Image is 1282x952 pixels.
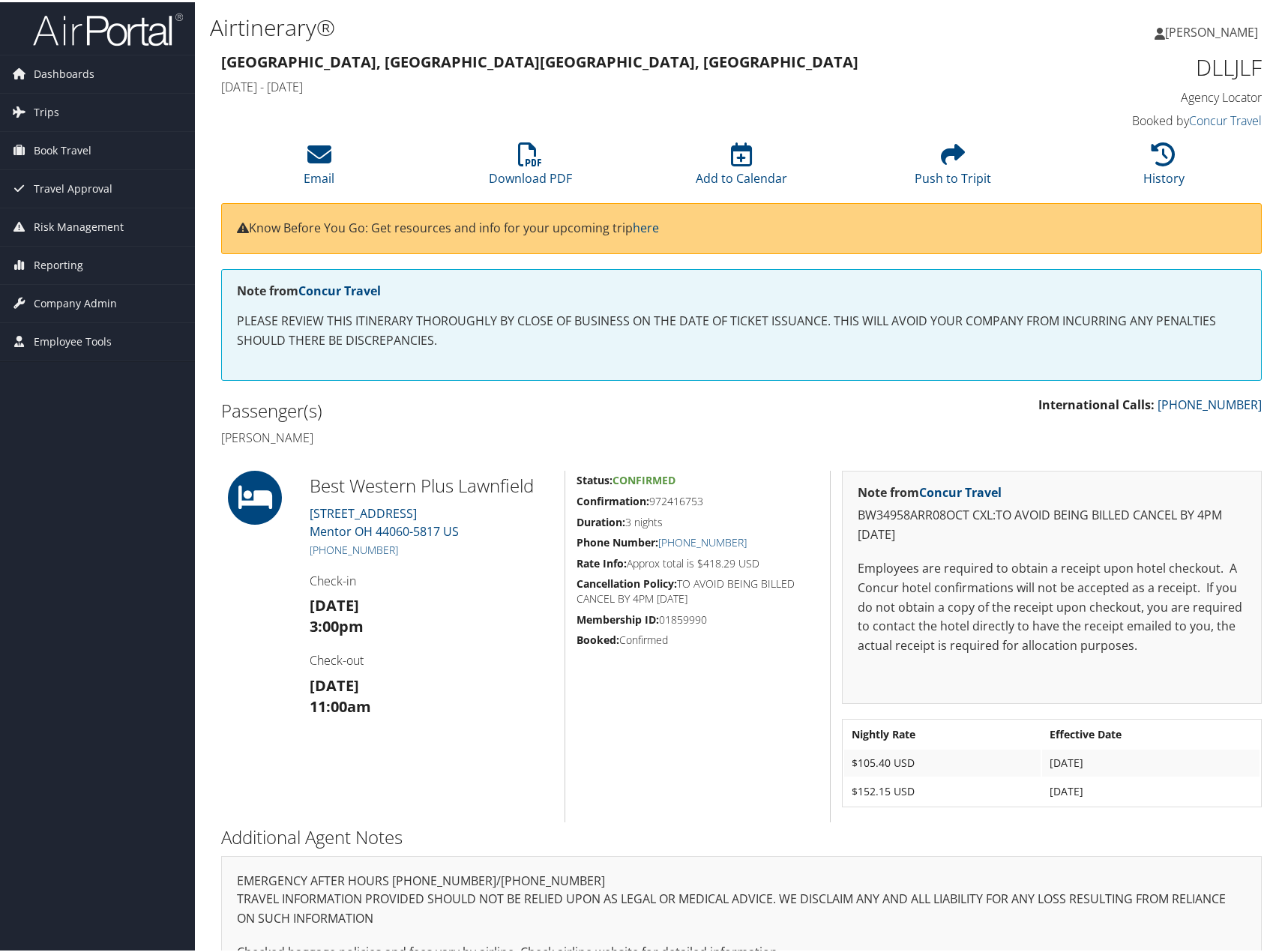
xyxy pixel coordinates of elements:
[221,396,730,421] h2: Passenger(s)
[658,533,747,547] a: [PHONE_NUMBER]
[844,747,1041,774] td: $105.40 USD
[613,471,675,485] span: Confirmed
[577,574,819,603] h5: TO AVOID BEING BILLED CANCEL BY 4PM [DATE]
[310,540,398,555] a: [PHONE_NUMBER]
[221,427,730,444] h4: [PERSON_NAME]
[1042,776,1260,803] td: [DATE]
[577,610,659,624] strong: Membership ID:
[34,91,59,129] span: Trips
[310,471,553,496] h2: Best Western Plus Lawnfield
[237,280,381,297] strong: Note from
[34,206,124,244] span: Risk Management
[304,148,334,184] a: Email
[34,130,91,167] span: Book Travel
[210,10,918,41] h1: Airtinerary®
[577,554,627,568] strong: Rate Info:
[844,719,1041,746] th: Nightly Rate
[696,148,787,184] a: Add to Calendar
[577,554,819,569] h5: Approx total is $418.29 USD
[33,10,183,45] img: airportal-logo.png
[1019,87,1263,103] h4: Agency Locator
[1189,110,1262,127] a: Concur Travel
[1019,49,1263,81] h1: DLLJLF
[34,244,83,282] span: Reporting
[919,482,1002,498] a: Concur Travel
[577,630,819,645] h5: Confirmed
[1158,394,1262,411] a: [PHONE_NUMBER]
[1038,394,1155,411] strong: International Calls:
[577,492,649,506] strong: Confirmation:
[298,280,381,297] a: Concur Travel
[858,504,1246,542] p: BW34958ARR08OCT CXL:TO AVOID BEING BILLED CANCEL BY 4PM [DATE]
[858,482,1002,498] strong: Note from
[1042,747,1260,774] td: [DATE]
[1165,22,1258,38] span: [PERSON_NAME]
[310,570,553,587] h4: Check-in
[310,694,371,714] strong: 11:00am
[1042,719,1260,746] th: Effective Date
[1155,7,1273,52] a: [PERSON_NAME]
[310,614,364,634] strong: 3:00pm
[577,533,658,547] strong: Phone Number:
[310,593,359,613] strong: [DATE]
[34,321,112,358] span: Employee Tools
[221,822,1262,848] h2: Additional Agent Notes
[577,513,819,528] h5: 3 nights
[577,574,677,588] strong: Cancellation Policy:
[34,283,117,320] span: Company Admin
[577,610,819,625] h5: 01859990
[34,53,94,91] span: Dashboards
[1019,110,1263,127] h4: Booked by
[489,148,572,184] a: Download PDF
[1143,148,1185,184] a: History
[577,513,625,527] strong: Duration:
[633,217,659,234] a: here
[310,503,459,537] a: [STREET_ADDRESS]Mentor OH 44060-5817 US
[844,776,1041,803] td: $152.15 USD
[577,630,619,645] strong: Booked:
[310,650,553,666] h4: Check-out
[34,168,112,205] span: Travel Approval
[577,492,819,507] h5: 972416753
[310,673,359,693] strong: [DATE]
[237,310,1246,348] p: PLEASE REVIEW THIS ITINERARY THOROUGHLY BY CLOSE OF BUSINESS ON THE DATE OF TICKET ISSUANCE. THIS...
[915,148,991,184] a: Push to Tripit
[221,76,996,93] h4: [DATE] - [DATE]
[577,471,613,485] strong: Status:
[237,888,1246,926] p: TRAVEL INFORMATION PROVIDED SHOULD NOT BE RELIED UPON AS LEGAL OR MEDICAL ADVICE. WE DISCLAIM ANY...
[858,557,1246,653] p: Employees are required to obtain a receipt upon hotel checkout. A Concur hotel confirmations will...
[237,217,1246,236] p: Know Before You Go: Get resources and info for your upcoming trip
[221,49,858,70] strong: [GEOGRAPHIC_DATA], [GEOGRAPHIC_DATA] [GEOGRAPHIC_DATA], [GEOGRAPHIC_DATA]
